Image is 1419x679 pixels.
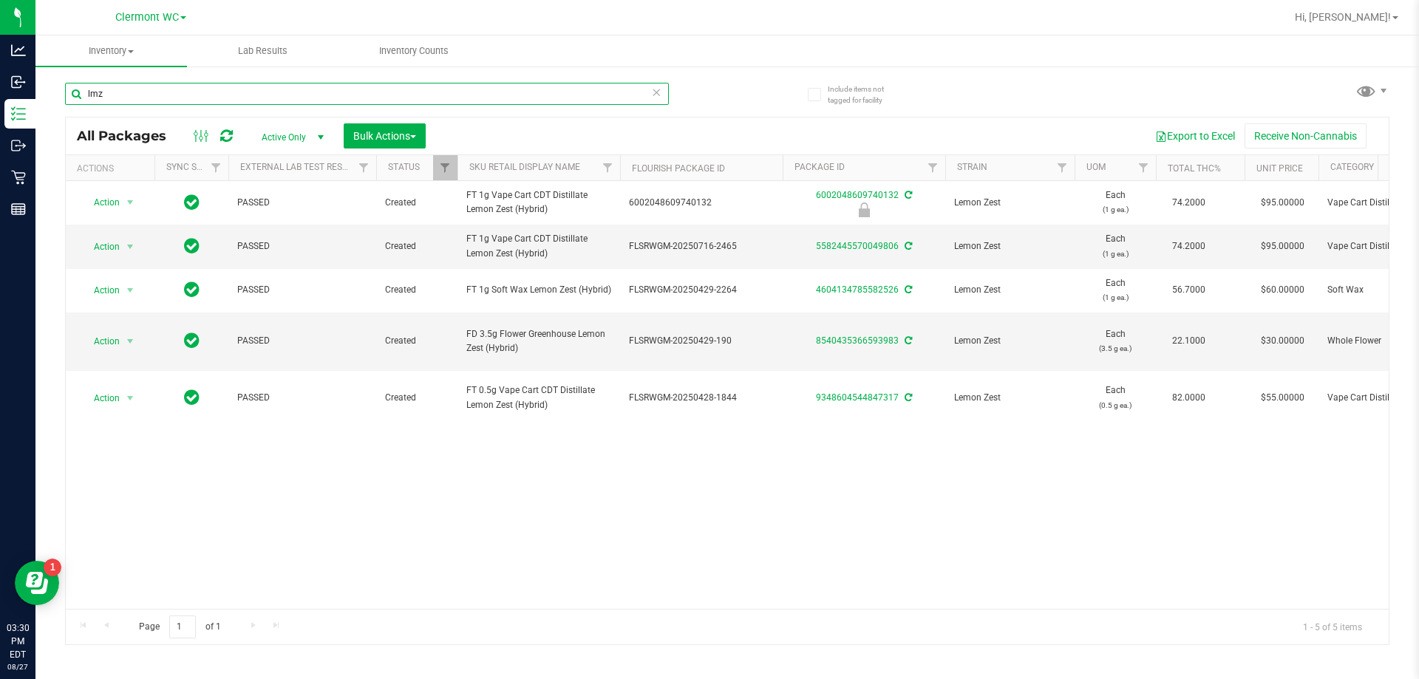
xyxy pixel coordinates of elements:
[816,241,899,251] a: 5582445570049806
[921,155,945,180] a: Filter
[15,561,59,605] iframe: Resource center
[218,44,307,58] span: Lab Results
[902,241,912,251] span: Sync from Compliance System
[629,283,774,297] span: FLSRWGM-20250429-2264
[11,75,26,89] inline-svg: Inbound
[81,236,120,257] span: Action
[11,170,26,185] inline-svg: Retail
[121,388,140,409] span: select
[780,202,947,217] div: Quarantine
[1253,330,1312,352] span: $30.00000
[388,162,420,172] a: Status
[1086,162,1106,172] a: UOM
[359,44,469,58] span: Inventory Counts
[184,236,200,256] span: In Sync
[77,163,149,174] div: Actions
[816,392,899,403] a: 9348604544847317
[954,334,1066,348] span: Lemon Zest
[902,284,912,295] span: Sync from Compliance System
[1253,279,1312,301] span: $60.00000
[385,196,449,210] span: Created
[44,559,61,576] iframe: Resource center unread badge
[466,327,611,355] span: FD 3.5g Flower Greenhouse Lemon Zest (Hybrid)
[344,123,426,149] button: Bulk Actions
[184,279,200,300] span: In Sync
[81,192,120,213] span: Action
[1083,276,1147,304] span: Each
[1165,330,1213,352] span: 22.1000
[126,615,233,638] span: Page of 1
[902,392,912,403] span: Sync from Compliance System
[629,239,774,253] span: FLSRWGM-20250716-2465
[184,192,200,213] span: In Sync
[121,331,140,352] span: select
[11,43,26,58] inline-svg: Analytics
[237,334,367,348] span: PASSED
[169,615,196,638] input: 1
[1253,192,1312,214] span: $95.00000
[35,44,187,58] span: Inventory
[466,188,611,216] span: FT 1g Vape Cart CDT Distillate Lemon Zest (Hybrid)
[187,35,338,66] a: Lab Results
[353,130,416,142] span: Bulk Actions
[11,138,26,153] inline-svg: Outbound
[184,387,200,408] span: In Sync
[65,83,669,105] input: Search Package ID, Item Name, SKU, Lot or Part Number...
[1083,341,1147,355] p: (3.5 g ea.)
[81,280,120,301] span: Action
[1083,232,1147,260] span: Each
[237,239,367,253] span: PASSED
[1165,279,1213,301] span: 56.7000
[121,236,140,257] span: select
[237,391,367,405] span: PASSED
[121,280,140,301] span: select
[35,35,187,66] a: Inventory
[184,330,200,351] span: In Sync
[385,391,449,405] span: Created
[7,661,29,672] p: 08/27
[385,283,449,297] span: Created
[166,162,223,172] a: Sync Status
[954,283,1066,297] span: Lemon Zest
[816,284,899,295] a: 4604134785582526
[1168,163,1221,174] a: Total THC%
[1253,236,1312,257] span: $95.00000
[81,388,120,409] span: Action
[1083,398,1147,412] p: (0.5 g ea.)
[1050,155,1075,180] a: Filter
[1165,192,1213,214] span: 74.2000
[629,196,774,210] span: 6002048609740132
[954,239,1066,253] span: Lemon Zest
[816,190,899,200] a: 6002048609740132
[469,162,580,172] a: SKU Retail Display Name
[1165,236,1213,257] span: 74.2000
[433,155,457,180] a: Filter
[1245,123,1367,149] button: Receive Non-Cannabis
[240,162,356,172] a: External Lab Test Result
[954,391,1066,405] span: Lemon Zest
[1291,615,1374,638] span: 1 - 5 of 5 items
[1330,162,1374,172] a: Category
[1295,11,1391,23] span: Hi, [PERSON_NAME]!
[1083,383,1147,412] span: Each
[466,383,611,412] span: FT 0.5g Vape Cart CDT Distillate Lemon Zest (Hybrid)
[629,334,774,348] span: FLSRWGM-20250429-190
[629,391,774,405] span: FLSRWGM-20250428-1844
[1165,387,1213,409] span: 82.0000
[466,232,611,260] span: FT 1g Vape Cart CDT Distillate Lemon Zest (Hybrid)
[1083,202,1147,216] p: (1 g ea.)
[466,283,611,297] span: FT 1g Soft Wax Lemon Zest (Hybrid)
[1256,163,1303,174] a: Unit Price
[902,190,912,200] span: Sync from Compliance System
[204,155,228,180] a: Filter
[81,331,120,352] span: Action
[957,162,987,172] a: Strain
[596,155,620,180] a: Filter
[632,163,725,174] a: Flourish Package ID
[352,155,376,180] a: Filter
[902,335,912,346] span: Sync from Compliance System
[1083,247,1147,261] p: (1 g ea.)
[385,334,449,348] span: Created
[11,202,26,216] inline-svg: Reports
